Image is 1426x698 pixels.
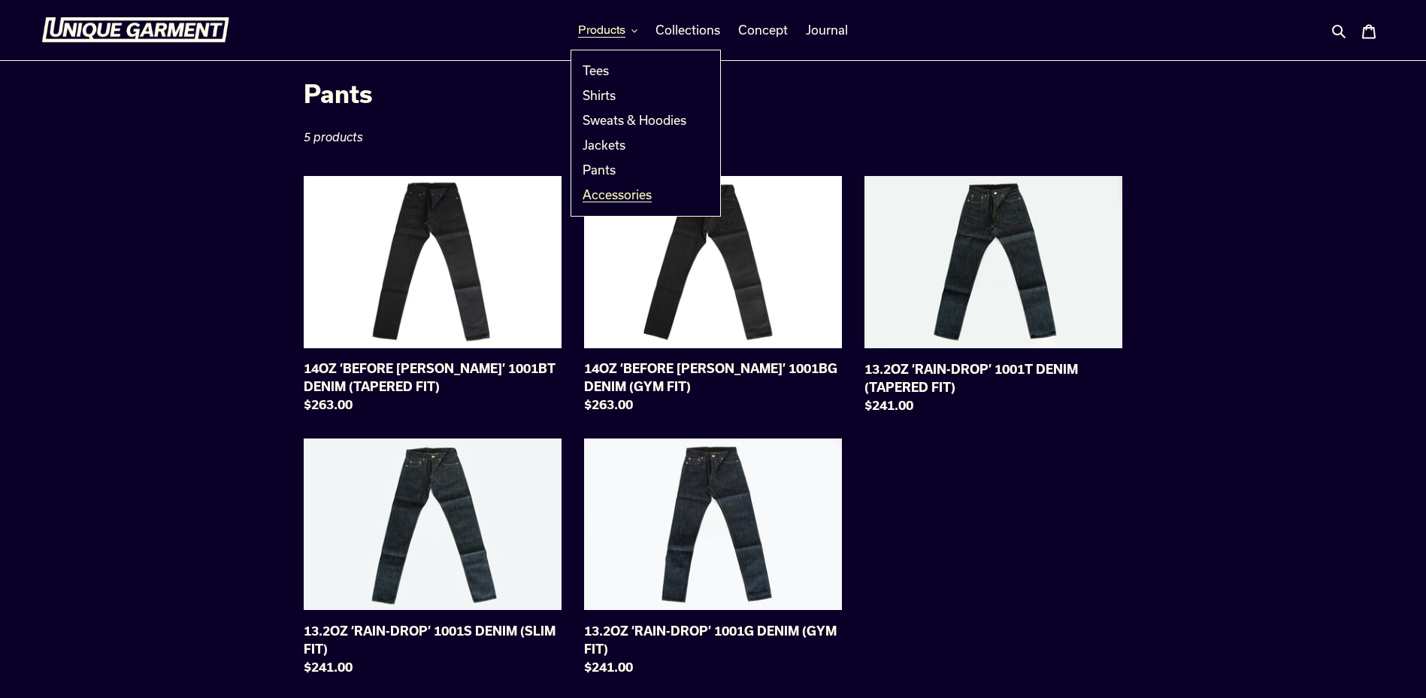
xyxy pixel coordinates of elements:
[571,183,698,208] a: Accessories
[798,19,855,41] a: Journal
[578,23,625,38] span: Products
[571,59,698,83] a: Tees
[583,63,609,78] span: Tees
[571,83,698,108] a: Shirts
[806,23,848,38] span: Journal
[655,23,720,38] span: Collections
[583,138,625,153] span: Jackets
[41,17,229,43] img: Unique Garment
[583,187,652,202] span: Accessories
[571,133,698,158] a: Jackets
[583,162,616,178] span: Pants
[731,19,795,41] a: Concept
[571,19,645,41] button: Products
[304,79,373,108] span: Pants
[571,108,698,133] a: Sweats & Hoodies
[583,88,616,103] span: Shirts
[648,19,728,41] a: Collections
[738,23,788,38] span: Concept
[304,130,363,144] span: 5 products
[583,113,686,128] span: Sweats & Hoodies
[571,158,698,183] a: Pants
